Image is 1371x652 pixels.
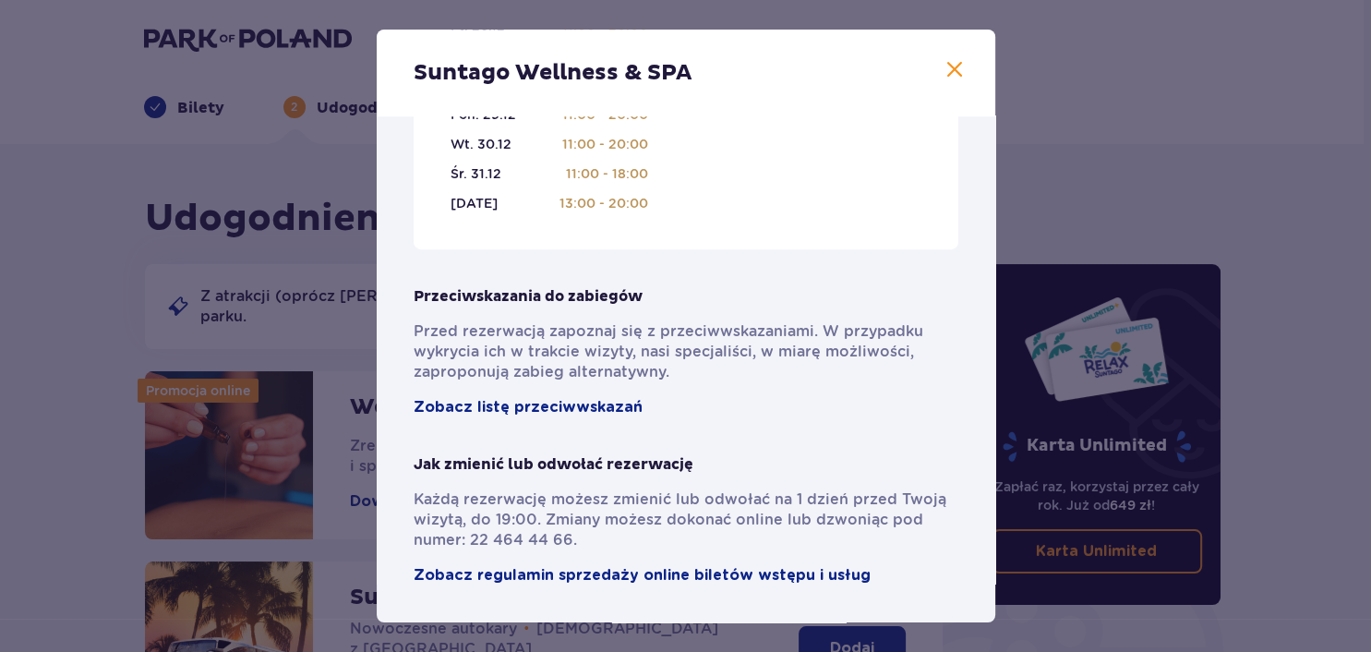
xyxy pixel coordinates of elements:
p: 11:00 - 20:00 [562,135,648,153]
p: Przeciwskazania do zabiegów [414,286,643,307]
p: Wt. 30.12 [451,135,511,153]
p: 11:00 - 18:00 [566,164,648,183]
p: Przed rezerwacją zapoznaj się z przeciwwskazaniami. W przypadku wykrycia ich w trakcie wizyty, na... [414,321,958,382]
p: Suntago Wellness & SPA [414,59,692,87]
a: Zobacz listę przeciwwskazań [414,397,643,417]
p: Jak zmienić lub odwołać rezerwację [414,454,693,475]
p: 13:00 - 20:00 [559,194,648,212]
p: [DATE] [451,194,498,212]
p: Każdą rezerwację możesz zmienić lub odwołać na 1 dzień przed Twoją wizytą, do 19:00. Zmiany możes... [414,489,958,550]
a: Zobacz regulamin sprzedaży online biletów wstępu i usług [414,565,871,586]
p: Śr. 31.12 [451,164,501,183]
